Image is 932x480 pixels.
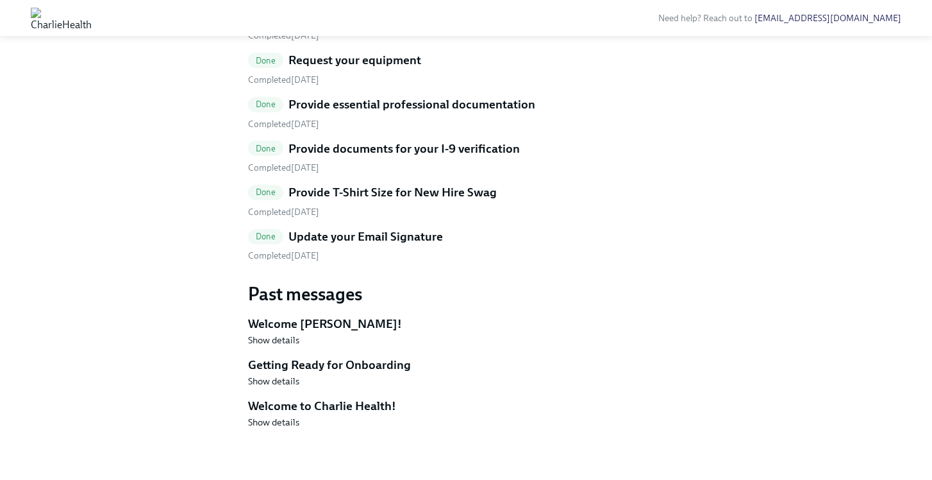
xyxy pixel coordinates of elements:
[248,375,299,388] button: Show details
[248,56,283,65] span: Done
[248,52,684,86] a: DoneRequest your equipment Completed[DATE]
[31,8,92,28] img: CharlieHealth
[248,207,319,218] span: Wednesday, September 10th 2025, 3:13 pm
[248,334,299,347] button: Show details
[248,162,319,173] span: Friday, September 19th 2025, 3:25 pm
[288,96,535,113] h5: Provide essential professional documentation
[248,282,684,305] h3: Past messages
[248,357,684,373] h5: Getting Ready for Onboarding
[248,74,319,85] span: Completed [DATE]
[288,52,421,69] h5: Request your equipment
[248,184,684,218] a: DoneProvide T-Shirt Size for New Hire Swag Completed[DATE]
[248,250,319,261] span: Monday, October 6th 2025, 11:57 am
[248,316,684,332] h5: Welcome [PERSON_NAME]!
[248,232,283,241] span: Done
[248,99,283,109] span: Done
[248,187,283,197] span: Done
[248,141,684,175] a: DoneProvide documents for your I-9 verification Completed[DATE]
[754,13,901,24] a: [EMAIL_ADDRESS][DOMAIN_NAME]
[288,184,497,201] h5: Provide T-Shirt Size for New Hire Swag
[248,96,684,130] a: DoneProvide essential professional documentation Completed[DATE]
[248,228,684,262] a: DoneUpdate your Email Signature Completed[DATE]
[288,141,520,157] h5: Provide documents for your I-9 verification
[658,13,901,24] span: Need help? Reach out to
[248,119,319,130] span: Friday, September 19th 2025, 3:42 pm
[288,228,443,245] h5: Update your Email Signature
[248,416,299,429] button: Show details
[248,398,684,415] h5: Welcome to Charlie Health!
[248,144,283,153] span: Done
